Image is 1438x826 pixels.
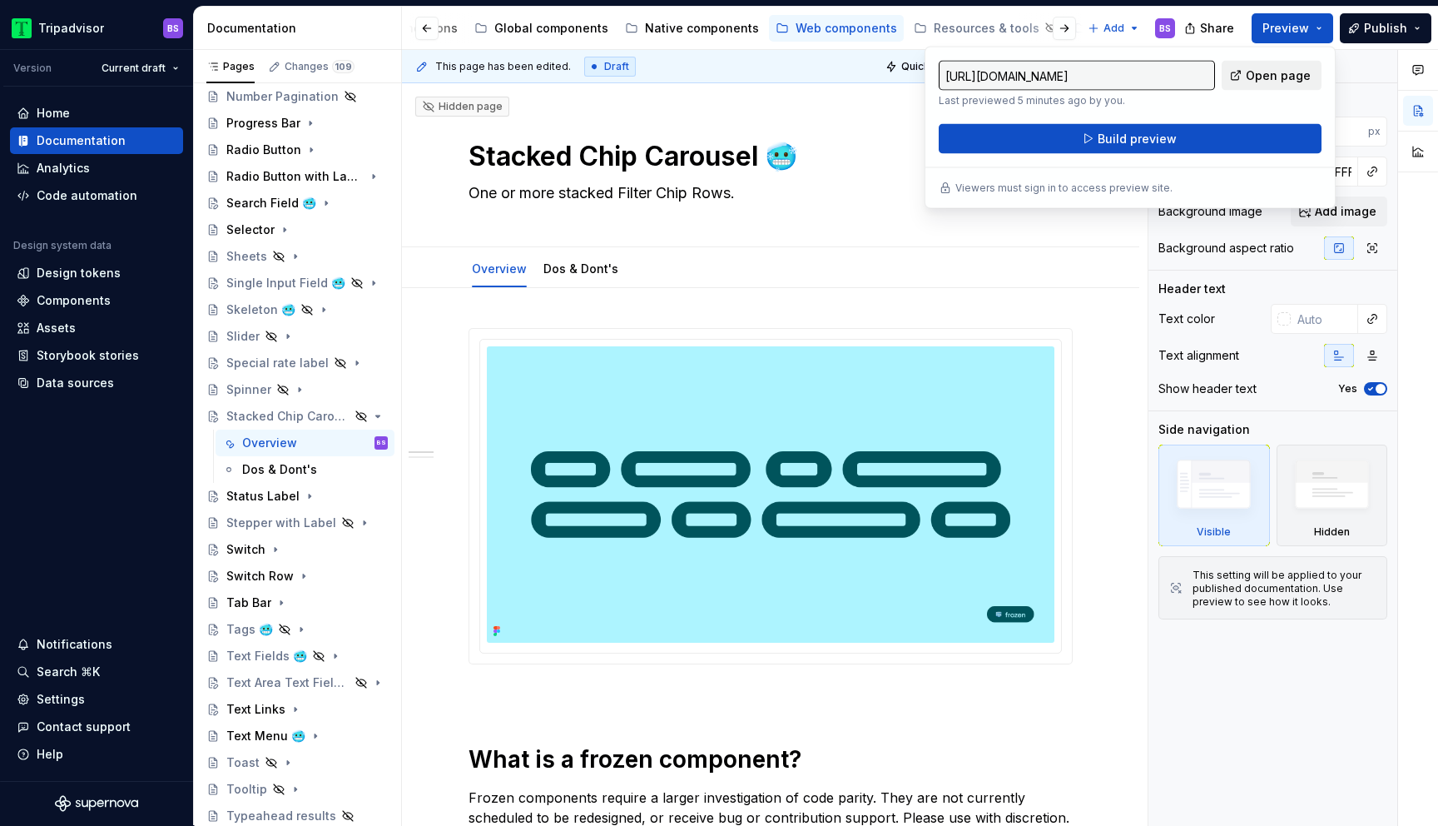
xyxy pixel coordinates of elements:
div: Hidden [1277,445,1388,546]
button: Help [10,741,183,768]
div: Tripadvisor [38,20,104,37]
div: Documentation [37,132,126,149]
div: Progress Bar [226,115,300,132]
div: Storybook stories [37,347,139,364]
div: Pages [206,60,255,73]
span: Quick preview [901,60,973,73]
button: Share [1176,13,1245,43]
a: Tab Bar [200,590,394,616]
a: Text Fields 🥶 [200,643,394,669]
textarea: One or more stacked Filter Chip Rows. [465,180,1069,206]
a: Text Area Text Field 🥶 [200,669,394,696]
a: Radio Button [200,137,394,163]
a: OverviewBS [216,430,394,456]
a: Search Field 🥶 [200,190,394,216]
img: 0ed0e8b8-9446-497d-bad0-376821b19aa5.png [12,18,32,38]
div: Radio Button [226,142,301,158]
div: Design system data [13,239,112,252]
button: Preview [1252,13,1333,43]
span: Publish [1364,20,1407,37]
a: Slider [200,323,394,350]
div: Dos & Dont's [242,461,317,478]
div: BS [377,435,386,451]
div: Web components [796,20,897,37]
div: Tab Bar [226,595,271,611]
div: Search ⌘K [37,664,100,680]
div: Text Links [226,701,285,718]
svg: Supernova Logo [55,795,138,812]
a: Progress Bar [200,110,394,137]
div: Components [37,292,111,309]
div: Tooltip [226,781,267,798]
div: Documentation [207,20,394,37]
div: Text color [1158,311,1215,327]
div: Stepper with Label [226,515,336,531]
div: Stacked Chip Carousel 🥶 [226,408,350,425]
div: This setting will be applied to your published documentation. Use preview to see how it looks. [1193,569,1376,609]
textarea: Stacked Chip Carousel 🥶 [465,137,1069,177]
div: Design tokens [37,265,121,281]
span: This page has been edited. [435,60,571,73]
div: Typeahead results [226,808,336,824]
div: Changes [285,60,355,73]
div: Search Field 🥶 [226,195,316,211]
button: Add [1083,17,1145,40]
div: Single Input Field 🥶 [226,275,345,291]
div: Skeleton 🥶 [226,301,295,318]
a: Skeleton 🥶 [200,296,394,323]
a: Resources & tools [907,15,1064,42]
a: Storybook stories [10,342,183,369]
a: Components [10,287,183,314]
div: Show header text [1158,381,1257,397]
a: Settings [10,686,183,713]
div: Header text [1158,281,1226,297]
div: Hidden [1314,525,1350,539]
button: Publish [1340,13,1431,43]
a: Stepper with Label [200,510,394,536]
div: Version [13,62,52,75]
span: Draft [604,60,629,73]
a: Data sources [10,370,183,396]
button: Quick preview [880,55,980,78]
span: Preview [1262,20,1309,37]
a: Switch [200,536,394,563]
div: Switch [226,541,265,558]
div: Analytics [37,160,90,177]
a: Radio Button with Label [200,163,394,190]
div: Text Menu 🥶 [226,728,305,744]
span: Add [1103,22,1124,35]
div: Notifications [37,636,112,653]
div: Settings [37,691,85,708]
button: Search ⌘K [10,659,183,685]
p: Last previewed 5 minutes ago by you. [939,94,1215,107]
input: Auto [1304,117,1368,147]
div: Code automation [37,187,137,204]
div: Radio Button with Label [226,168,364,185]
a: Text Menu 🥶 [200,723,394,749]
a: Home [10,100,183,127]
button: Current draft [94,57,186,80]
a: Dos & Dont's [543,261,618,276]
a: Toast [200,749,394,776]
button: TripadvisorBS [3,10,190,46]
div: Number Pagination [226,88,339,105]
div: Global components [494,20,608,37]
a: Open page [1222,61,1321,91]
div: Help [37,746,63,763]
span: Add image [1315,203,1376,220]
span: Share [1200,20,1234,37]
a: Single Input Field 🥶 [200,270,394,296]
a: Assets [10,315,183,341]
a: Overview [472,261,527,276]
div: Hidden page [422,100,503,113]
div: Sheets [226,248,267,265]
div: Background image [1158,203,1262,220]
input: Auto [1291,304,1358,334]
div: Visible [1158,445,1270,546]
a: Design tokens [10,260,183,286]
a: Text Links [200,696,394,723]
span: Build preview [1098,131,1177,147]
button: Add image [1291,197,1387,226]
span: Open page [1246,67,1311,84]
